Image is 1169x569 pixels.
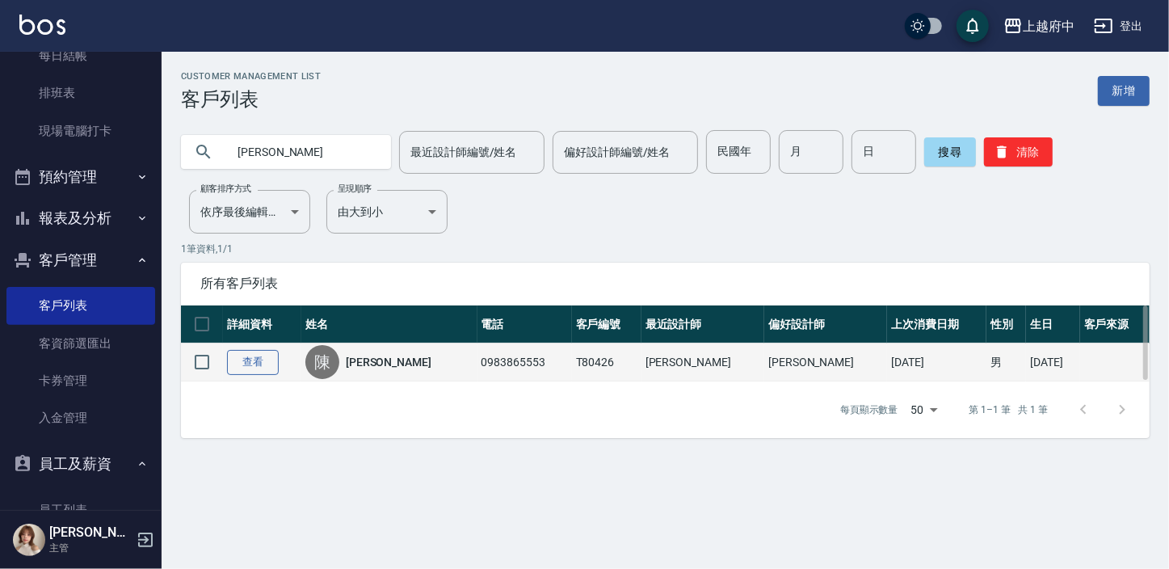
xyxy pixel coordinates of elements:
th: 生日 [1026,306,1079,344]
th: 客戶來源 [1080,306,1150,344]
img: Person [13,524,45,556]
a: 新增 [1098,76,1150,106]
button: 客戶管理 [6,239,155,281]
button: 員工及薪資 [6,443,155,485]
a: 客戶列表 [6,287,155,324]
button: 上越府中 [997,10,1081,43]
button: 登出 [1087,11,1150,41]
td: [PERSON_NAME] [641,344,764,381]
h2: Customer Management List [181,71,321,82]
a: 查看 [227,350,279,375]
a: [PERSON_NAME] [346,354,431,370]
span: 所有客戶列表 [200,276,1130,292]
input: 搜尋關鍵字 [226,130,378,174]
td: [DATE] [887,344,986,381]
h3: 客戶列表 [181,88,321,111]
p: 1 筆資料, 1 / 1 [181,242,1150,256]
a: 員工列表 [6,491,155,529]
td: [PERSON_NAME] [764,344,887,381]
div: 上越府中 [1023,16,1074,36]
a: 每日結帳 [6,37,155,74]
p: 主管 [49,541,132,555]
button: save [957,10,989,42]
a: 排班表 [6,74,155,112]
img: Logo [19,15,65,35]
th: 姓名 [301,306,477,344]
p: 第 1–1 筆 共 1 筆 [969,403,1048,417]
th: 上次消費日期 [887,306,986,344]
div: 依序最後編輯時間 [189,190,310,234]
th: 偏好設計師 [764,306,887,344]
button: 搜尋 [924,137,976,166]
button: 報表及分析 [6,197,155,239]
div: 陳 [305,345,339,379]
div: 由大到小 [326,190,448,234]
a: 入金管理 [6,399,155,436]
a: 客資篩選匯出 [6,325,155,362]
div: 50 [905,388,944,432]
label: 呈現順序 [338,183,372,195]
td: [DATE] [1026,344,1079,381]
th: 最近設計師 [641,306,764,344]
td: 男 [986,344,1027,381]
a: 卡券管理 [6,362,155,399]
td: T80426 [572,344,641,381]
th: 詳細資料 [223,306,301,344]
td: 0983865553 [477,344,572,381]
a: 現場電腦打卡 [6,112,155,150]
button: 預約管理 [6,156,155,198]
label: 顧客排序方式 [200,183,251,195]
h5: [PERSON_NAME] [49,525,132,541]
th: 電話 [477,306,572,344]
th: 性別 [986,306,1027,344]
p: 每頁顯示數量 [840,403,898,417]
th: 客戶編號 [572,306,641,344]
button: 清除 [984,137,1053,166]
